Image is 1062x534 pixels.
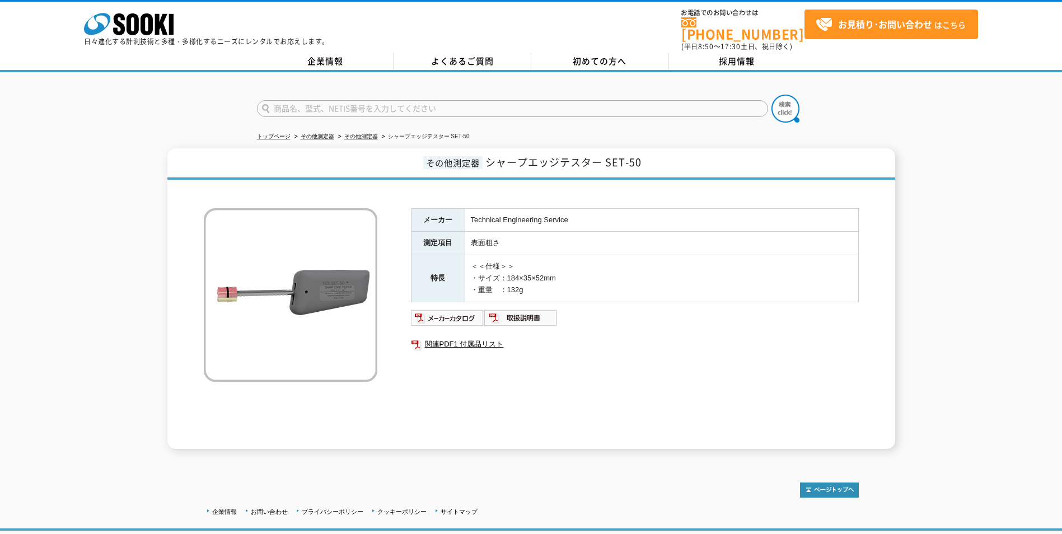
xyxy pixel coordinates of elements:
[257,133,291,139] a: トップページ
[573,55,626,67] span: 初めての方へ
[816,16,966,33] span: はこちら
[411,316,484,325] a: メーカーカタログ
[301,133,334,139] a: その他測定器
[681,10,804,16] span: お電話でのお問い合わせは
[681,17,804,40] a: [PHONE_NUMBER]
[377,508,427,515] a: クッキーポリシー
[668,53,806,70] a: 採用情報
[394,53,531,70] a: よくあるご質問
[441,508,478,515] a: サイトマップ
[721,41,741,51] span: 17:30
[465,255,858,302] td: ＜＜仕様＞＞ ・サイズ：184×35×52mm ・重量 ：132g
[423,156,483,169] span: その他測定器
[251,508,288,515] a: お問い合わせ
[531,53,668,70] a: 初めての方へ
[465,232,858,255] td: 表面粗さ
[804,10,978,39] a: お見積り･お問い合わせはこちら
[204,208,377,382] img: シャープエッジテスター SET-50
[84,38,329,45] p: 日々進化する計測技術と多種・多様化するニーズにレンタルでお応えします。
[344,133,378,139] a: その他測定器
[257,53,394,70] a: 企業情報
[681,41,792,51] span: (平日 ～ 土日、祝日除く)
[411,309,484,327] img: メーカーカタログ
[257,100,768,117] input: 商品名、型式、NETIS番号を入力してください
[411,208,465,232] th: メーカー
[380,131,470,143] li: シャープエッジテスター SET-50
[484,309,558,327] img: 取扱説明書
[485,154,642,170] span: シャープエッジテスター SET-50
[771,95,799,123] img: btn_search.png
[411,255,465,302] th: 特長
[411,337,859,352] a: 関連PDF1 付属品リスト
[411,232,465,255] th: 測定項目
[302,508,363,515] a: プライバシーポリシー
[698,41,714,51] span: 8:50
[465,208,858,232] td: Technical Engineering Service
[838,17,932,31] strong: お見積り･お問い合わせ
[212,508,237,515] a: 企業情報
[800,483,859,498] img: トップページへ
[484,316,558,325] a: 取扱説明書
